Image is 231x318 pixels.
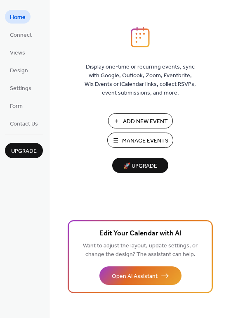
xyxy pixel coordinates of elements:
[10,120,38,128] span: Contact Us
[10,102,23,111] span: Form
[10,66,28,75] span: Design
[112,158,168,173] button: 🚀 Upgrade
[5,28,37,41] a: Connect
[5,143,43,158] button: Upgrade
[10,84,31,93] span: Settings
[108,113,173,128] button: Add New Event
[99,266,181,285] button: Open AI Assistant
[107,133,173,148] button: Manage Events
[83,240,198,260] span: Want to adjust the layout, update settings, or change the design? The assistant can help.
[5,45,30,59] a: Views
[5,10,31,24] a: Home
[5,116,43,130] a: Contact Us
[112,272,158,281] span: Open AI Assistant
[5,63,33,77] a: Design
[10,31,32,40] span: Connect
[11,147,37,156] span: Upgrade
[5,99,28,112] a: Form
[123,117,168,126] span: Add New Event
[99,228,181,240] span: Edit Your Calendar with AI
[10,49,25,57] span: Views
[85,63,196,97] span: Display one-time or recurring events, sync with Google, Outlook, Zoom, Eventbrite, Wix Events or ...
[117,161,163,172] span: 🚀 Upgrade
[10,13,26,22] span: Home
[122,137,168,145] span: Manage Events
[131,27,150,47] img: logo_icon.svg
[5,81,36,95] a: Settings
